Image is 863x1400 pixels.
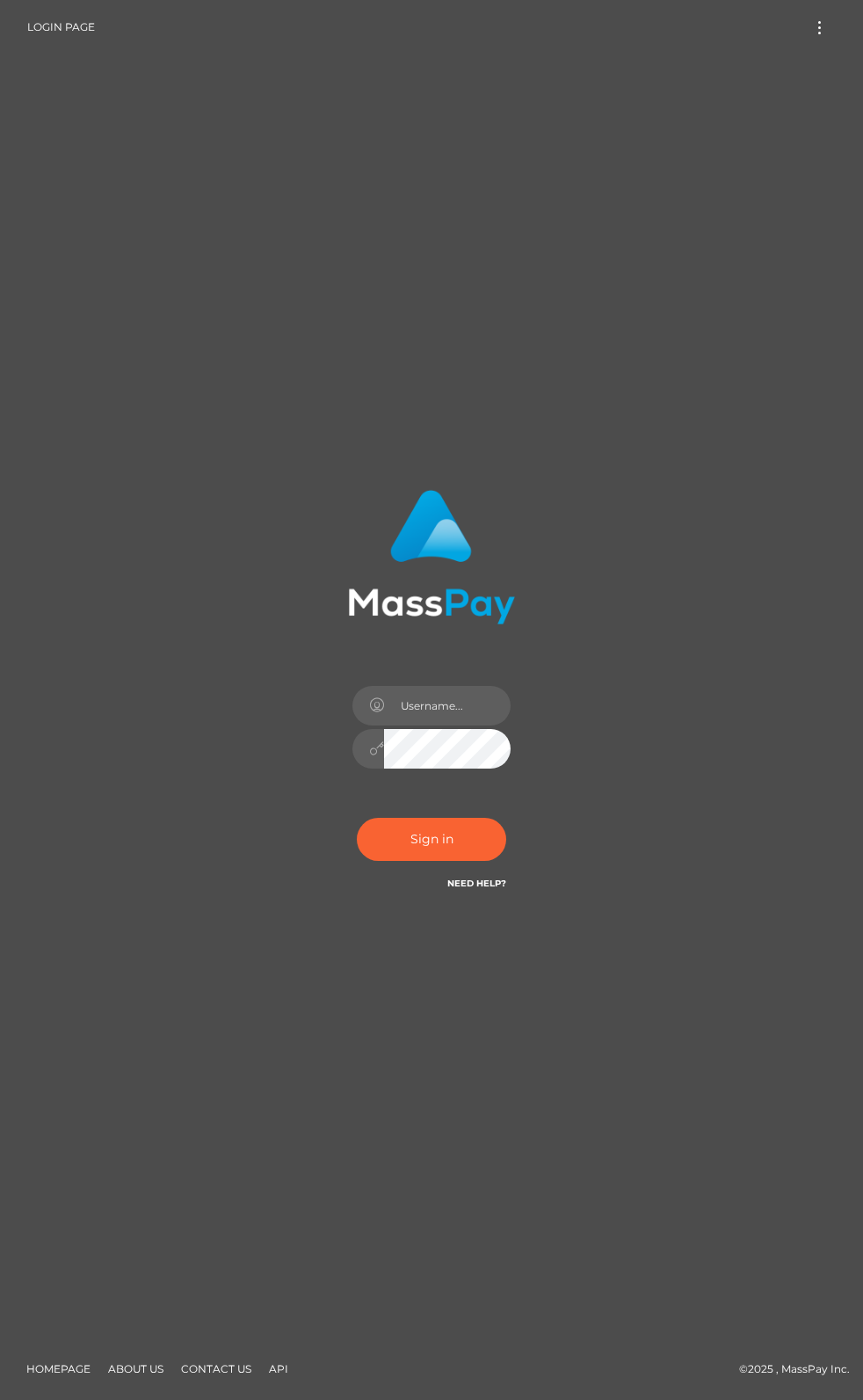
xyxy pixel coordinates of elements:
button: Sign in [357,818,506,861]
input: Username... [384,686,511,726]
a: API [262,1355,295,1382]
a: Need Help? [447,878,506,889]
a: About Us [101,1355,170,1382]
a: Homepage [19,1355,98,1382]
img: MassPay Login [348,490,515,624]
button: Toggle navigation [803,16,836,40]
a: Contact Us [174,1355,258,1382]
div: © 2025 , MassPay Inc. [13,1360,850,1379]
a: Login Page [27,9,95,46]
